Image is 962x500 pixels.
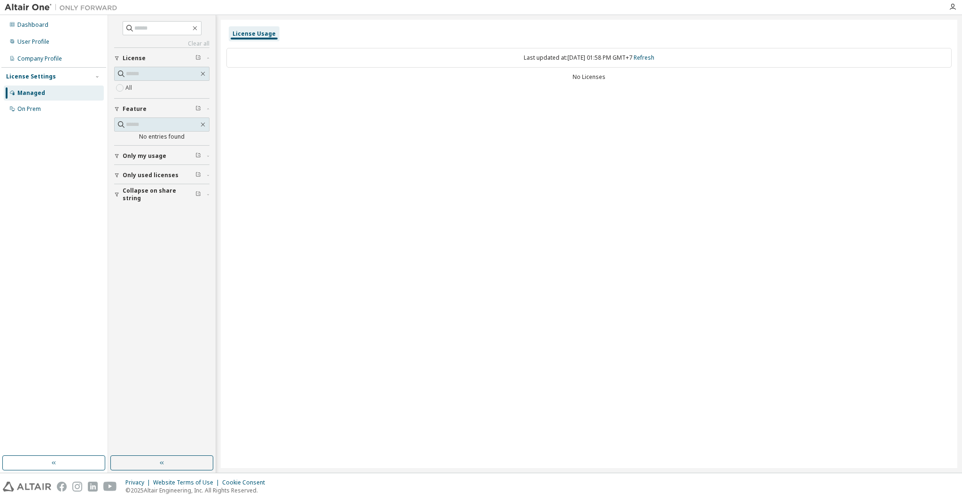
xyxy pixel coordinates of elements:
[233,30,276,38] div: License Usage
[6,73,56,80] div: License Settings
[125,479,153,486] div: Privacy
[3,482,51,492] img: altair_logo.svg
[153,479,222,486] div: Website Terms of Use
[17,38,49,46] div: User Profile
[103,482,117,492] img: youtube.svg
[114,184,209,205] button: Collapse on share string
[125,486,271,494] p: © 2025 Altair Engineering, Inc. All Rights Reserved.
[123,152,166,160] span: Only my usage
[114,146,209,166] button: Only my usage
[114,133,209,141] div: No entries found
[123,172,178,179] span: Only used licenses
[125,82,134,94] label: All
[195,55,201,62] span: Clear filter
[226,48,952,68] div: Last updated at: [DATE] 01:58 PM GMT+7
[195,172,201,179] span: Clear filter
[88,482,98,492] img: linkedin.svg
[114,99,209,119] button: Feature
[195,191,201,198] span: Clear filter
[123,187,195,202] span: Collapse on share string
[57,482,67,492] img: facebook.svg
[17,89,45,97] div: Managed
[123,55,146,62] span: License
[114,165,209,186] button: Only used licenses
[17,21,48,29] div: Dashboard
[114,48,209,69] button: License
[195,105,201,113] span: Clear filter
[114,40,209,47] a: Clear all
[17,105,41,113] div: On Prem
[222,479,271,486] div: Cookie Consent
[226,73,952,81] div: No Licenses
[17,55,62,62] div: Company Profile
[5,3,122,12] img: Altair One
[72,482,82,492] img: instagram.svg
[634,54,654,62] a: Refresh
[123,105,147,113] span: Feature
[195,152,201,160] span: Clear filter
